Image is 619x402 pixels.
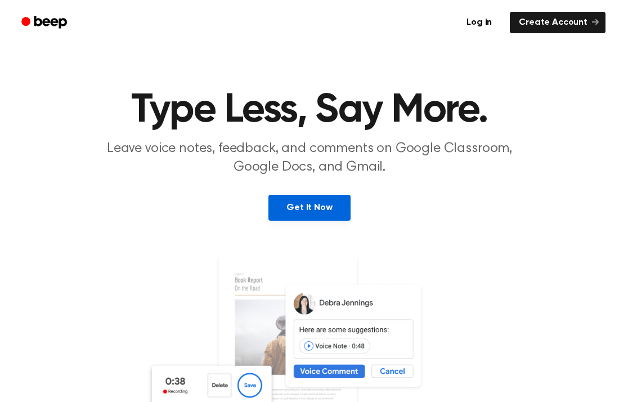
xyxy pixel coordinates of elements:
a: Get It Now [268,195,350,221]
a: Log in [455,10,503,35]
p: Leave voice notes, feedback, and comments on Google Classroom, Google Docs, and Gmail. [93,140,526,177]
h1: Type Less, Say More. [21,90,598,131]
a: Beep [14,12,77,34]
a: Create Account [510,12,605,33]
